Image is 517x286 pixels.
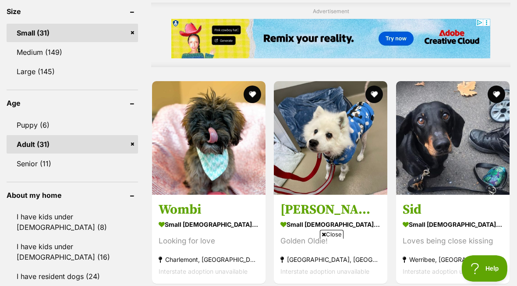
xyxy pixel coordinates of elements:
h3: Wombi [159,201,259,218]
a: Small (31) [7,24,138,42]
a: Sid small [DEMOGRAPHIC_DATA] Dog Loves being close kissing Werribee, [GEOGRAPHIC_DATA] Interstate... [396,194,510,283]
iframe: Help Scout Beacon - Open [462,255,508,282]
header: Size [7,7,138,15]
strong: small [DEMOGRAPHIC_DATA] Dog [280,218,381,230]
a: Adult (31) [7,135,138,154]
a: Medium (149) [7,43,138,61]
iframe: Advertisement [46,242,471,282]
a: I have kids under [DEMOGRAPHIC_DATA] (16) [7,237,138,266]
h3: Sid [403,201,503,218]
a: I have kids under [DEMOGRAPHIC_DATA] (8) [7,207,138,236]
strong: small [DEMOGRAPHIC_DATA] Dog [159,218,259,230]
button: favourite [366,86,383,103]
span: Close [320,230,343,239]
a: Puppy (6) [7,116,138,134]
div: Advertisement [151,3,510,67]
div: Golden Oldie! [280,235,381,247]
img: Sid - Dachshund (Miniature Smooth Haired) Dog [396,81,510,195]
header: About my home [7,191,138,199]
div: Looking for love [159,235,259,247]
a: I have resident dogs (24) [7,267,138,286]
img: Pasha - Japanese Spitz Dog [274,81,387,195]
header: Age [7,99,138,107]
button: favourite [244,86,261,103]
h3: [PERSON_NAME] [280,201,381,218]
img: Wombi - Shih Tzu x Poodle (Miniature) Dog [152,81,266,195]
a: Large (145) [7,62,138,81]
div: Loves being close kissing [403,235,503,247]
strong: Werribee, [GEOGRAPHIC_DATA] [403,253,503,265]
iframe: Advertisement [171,19,490,58]
button: favourite [488,86,505,103]
strong: small [DEMOGRAPHIC_DATA] Dog [403,218,503,230]
a: Senior (11) [7,154,138,173]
